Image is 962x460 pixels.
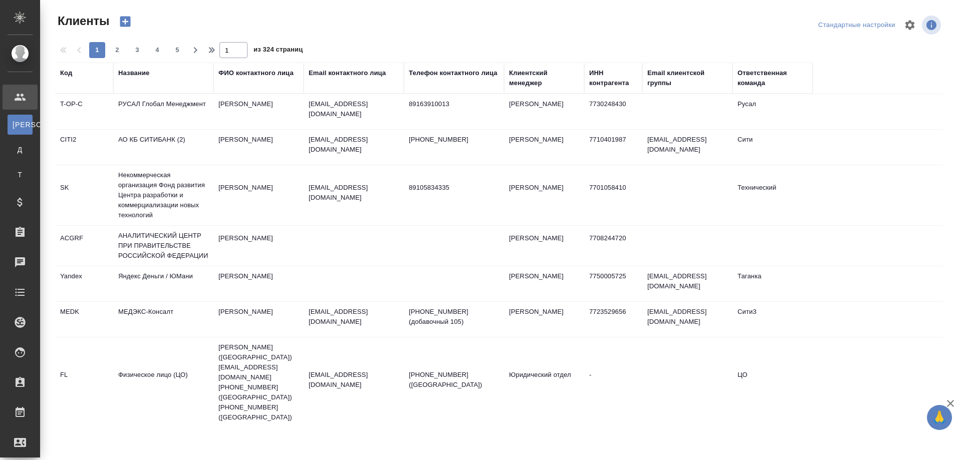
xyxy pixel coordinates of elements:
td: [PERSON_NAME] [213,302,304,337]
td: [PERSON_NAME] [213,266,304,301]
button: Создать [113,13,137,30]
td: Некоммерческая организация Фонд развития Центра разработки и коммерциализации новых технологий [113,165,213,225]
td: [EMAIL_ADDRESS][DOMAIN_NAME] [642,266,733,301]
span: Посмотреть информацию [922,16,943,35]
p: [PHONE_NUMBER] (добавочный 105) [409,307,499,327]
td: АНАЛИТИЧЕСКИЙ ЦЕНТР ПРИ ПРАВИТЕЛЬСТВЕ РОССИЙСКОЙ ФЕДЕРАЦИИ [113,226,213,266]
td: SK [55,178,113,213]
button: 4 [149,42,165,58]
td: 7723529656 [584,302,642,337]
td: [PERSON_NAME] [504,228,584,263]
td: Yandex [55,266,113,301]
td: [EMAIL_ADDRESS][DOMAIN_NAME] [642,130,733,165]
td: Сити3 [733,302,813,337]
td: [PERSON_NAME] [504,178,584,213]
span: 4 [149,45,165,55]
td: 7701058410 [584,178,642,213]
p: [EMAIL_ADDRESS][DOMAIN_NAME] [309,135,399,155]
span: [PERSON_NAME] [13,120,28,130]
td: [PERSON_NAME] ([GEOGRAPHIC_DATA]) [EMAIL_ADDRESS][DOMAIN_NAME] [PHONE_NUMBER] ([GEOGRAPHIC_DATA])... [213,337,304,427]
span: 5 [169,45,185,55]
p: 89105834335 [409,183,499,193]
div: Код [60,68,72,78]
button: 5 [169,42,185,58]
p: 89163910013 [409,99,499,109]
td: [PERSON_NAME] [504,266,584,301]
p: [PHONE_NUMBER] [409,135,499,145]
span: 🙏 [931,407,948,428]
div: Ответственная команда [738,68,808,88]
div: ФИО контактного лица [218,68,294,78]
span: Т [13,170,28,180]
button: 3 [129,42,145,58]
button: 2 [109,42,125,58]
td: Физическое лицо (ЦО) [113,365,213,400]
td: 7710401987 [584,130,642,165]
div: split button [816,18,898,33]
button: 🙏 [927,405,952,430]
span: Настроить таблицу [898,13,922,37]
td: CITI2 [55,130,113,165]
td: Технический [733,178,813,213]
p: [EMAIL_ADDRESS][DOMAIN_NAME] [309,183,399,203]
span: Клиенты [55,13,109,29]
p: [EMAIL_ADDRESS][DOMAIN_NAME] [309,99,399,119]
span: из 324 страниц [254,44,303,58]
a: [PERSON_NAME] [8,115,33,135]
td: [PERSON_NAME] [213,228,304,263]
td: 7750005725 [584,266,642,301]
span: 3 [129,45,145,55]
td: [PERSON_NAME] [504,302,584,337]
td: Яндекс Деньги / ЮМани [113,266,213,301]
td: [PERSON_NAME] [504,130,584,165]
td: - [584,365,642,400]
td: ЦО [733,365,813,400]
td: Сити [733,130,813,165]
a: Т [8,165,33,185]
p: [EMAIL_ADDRESS][DOMAIN_NAME] [309,370,399,390]
td: Русал [733,94,813,129]
td: [PERSON_NAME] [213,130,304,165]
td: РУСАЛ Глобал Менеджмент [113,94,213,129]
td: T-OP-C [55,94,113,129]
td: [EMAIL_ADDRESS][DOMAIN_NAME] [642,302,733,337]
td: МЕДЭКС-Консалт [113,302,213,337]
td: FL [55,365,113,400]
p: [EMAIL_ADDRESS][DOMAIN_NAME] [309,307,399,327]
span: Д [13,145,28,155]
div: Email контактного лица [309,68,386,78]
td: Таганка [733,266,813,301]
td: [PERSON_NAME] [213,94,304,129]
td: MEDK [55,302,113,337]
td: 7708244720 [584,228,642,263]
div: Email клиентской группы [647,68,728,88]
td: АО КБ СИТИБАНК (2) [113,130,213,165]
a: Д [8,140,33,160]
div: ИНН контрагента [589,68,637,88]
span: 2 [109,45,125,55]
td: Юридический отдел [504,365,584,400]
td: 7730248430 [584,94,642,129]
div: Телефон контактного лица [409,68,498,78]
div: Клиентский менеджер [509,68,579,88]
div: Название [118,68,149,78]
td: [PERSON_NAME] [504,94,584,129]
p: [PHONE_NUMBER] ([GEOGRAPHIC_DATA]) [409,370,499,390]
td: [PERSON_NAME] [213,178,304,213]
td: ACGRF [55,228,113,263]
